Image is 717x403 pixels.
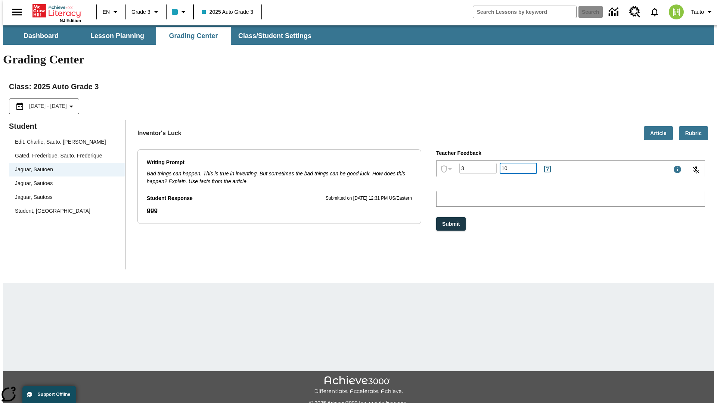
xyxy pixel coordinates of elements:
[67,102,76,111] svg: Collapse Date Range Filter
[9,81,708,93] h2: Class : 2025 Auto Grade 3
[137,129,181,138] p: Inventor's Luck
[314,376,403,395] img: Achieve3000 Differentiate Accelerate Achieve
[9,176,125,190] div: Jaguar, Sautoes
[3,25,714,45] div: SubNavbar
[9,135,125,149] div: Edit. Charlie, Sauto. [PERSON_NAME]
[147,206,412,215] p: ggg
[540,162,555,176] button: Rules for Earning Points and Achievements, Will open in new tab
[15,138,106,146] div: Edit. Charlie, Sauto. [PERSON_NAME]
[131,8,150,16] span: Grade 3
[103,8,110,16] span: EN
[625,2,645,22] a: Resource Center, Will open in new tab
[147,194,193,203] p: Student Response
[3,27,318,45] div: SubNavbar
[436,149,705,157] p: Teacher Feedback
[15,193,52,201] div: Jaguar, Sautoss
[169,32,218,40] span: Grading Center
[9,120,125,132] p: Student
[99,5,123,19] button: Language: EN, Select a language
[60,18,81,23] span: NJ Edition
[156,27,231,45] button: Grading Center
[169,5,191,19] button: Class color is light blue. Change class color
[32,3,81,23] div: Home
[679,126,708,141] button: Rubric, Will open in new tab
[232,27,317,45] button: Class/Student Settings
[459,159,497,178] input: Grade: Letters, numbers, %, + and - are allowed.
[691,8,704,16] span: Tauto
[128,5,164,19] button: Grade: Grade 3, Select a grade
[459,163,497,174] div: Grade: Letters, numbers, %, + and - are allowed.
[6,1,28,23] button: Open side menu
[80,27,155,45] button: Lesson Planning
[9,204,125,218] div: Student, [GEOGRAPHIC_DATA]
[15,179,53,187] div: Jaguar, Sautoes
[326,195,412,202] p: Submitted on [DATE] 12:31 PM US/Eastern
[38,392,70,397] span: Support Offline
[9,163,125,176] div: Jaguar, Sautoen
[147,206,412,215] p: Student Response
[238,32,311,40] span: Class/Student Settings
[4,27,78,45] button: Dashboard
[9,149,125,163] div: Gated. Frederique, Sauto. Frederique
[29,102,67,110] span: [DATE] - [DATE]
[500,163,537,174] div: Points: Must be equal to or less than 25.
[688,5,717,19] button: Profile/Settings
[202,8,254,16] span: 2025 Auto Grade 3
[673,165,682,175] div: Maximum 1000 characters Press Escape to exit toolbar and use left and right arrow keys to access ...
[32,3,81,18] a: Home
[436,217,466,231] button: Submit
[147,170,412,185] p: Bad things can happen. This is true in inventing. But sometimes the bad things can be good luck. ...
[3,53,714,66] h1: Grading Center
[15,152,102,160] div: Gated. Frederique, Sauto. Frederique
[90,32,144,40] span: Lesson Planning
[664,2,688,22] button: Select a new avatar
[15,166,53,174] div: Jaguar, Sautoen
[12,102,76,111] button: Select the date range menu item
[473,6,576,18] input: search field
[669,4,684,19] img: avatar image
[22,386,76,403] button: Support Offline
[604,2,625,22] a: Data Center
[15,207,90,215] div: Student, [GEOGRAPHIC_DATA]
[147,159,412,167] p: Writing Prompt
[645,2,664,22] a: Notifications
[500,159,537,178] input: Points: Must be equal to or less than 25.
[9,190,125,204] div: Jaguar, Sautoss
[687,161,705,179] button: Click to activate and allow voice recognition
[644,126,673,141] button: Article, Will open in new tab
[24,32,59,40] span: Dashboard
